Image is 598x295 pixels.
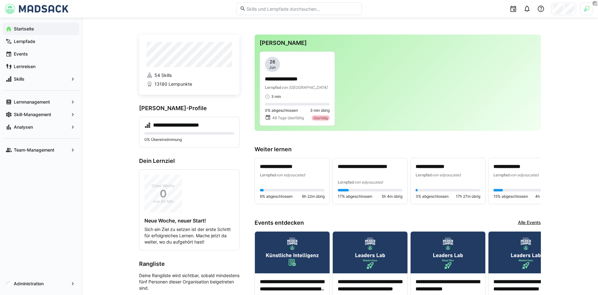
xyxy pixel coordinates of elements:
img: image [255,232,330,274]
span: Lernpfad [265,85,281,90]
span: von edyoucated [276,173,305,177]
img: image [333,232,407,274]
span: Lernpfad [260,173,276,177]
p: 0% Übereinstimmung [144,137,234,142]
span: 3% abgeschlossen [416,194,449,199]
a: 54 Skills [147,72,232,78]
span: von edyoucated [432,173,461,177]
h3: Events entdecken [255,219,304,226]
span: 5h 4m übrig [382,194,402,199]
h3: Rangliste [139,260,240,267]
span: von [GEOGRAPHIC_DATA] [281,85,327,90]
span: 54 Skills [154,72,172,78]
h3: [PERSON_NAME] [260,40,536,46]
h4: Neue Woche, neuer Start! [144,217,234,224]
span: 3 min [271,94,281,99]
img: image [411,232,485,274]
span: 6% abgeschlossen [260,194,293,199]
div: Überfällig [312,115,330,121]
span: 48 Tage überfällig [272,115,304,121]
span: 3 min übrig [310,108,330,113]
h3: Weiter lernen [255,146,541,153]
span: Lernpfad [416,173,432,177]
p: Sich ein Ziel zu setzen ist der erste Schritt für erfolgreiches Lernen. Mache jetzt da weiter, wo... [144,226,234,245]
input: Skills und Lernpfade durchsuchen… [246,6,358,12]
img: image [488,232,563,274]
a: Alle Events [518,219,541,226]
span: 26 [270,59,275,65]
span: Lernpfad [338,180,354,185]
p: Deine Rangliste wird sichtbar, sobald mindestens fünf Personen dieser Organisation beigetreten sind. [139,272,240,291]
span: 15% abgeschlossen [493,194,528,199]
span: von edyoucated [354,180,383,185]
h3: [PERSON_NAME]-Profile [139,105,240,112]
span: 4h 28m übrig [535,194,558,199]
span: 0% abgeschlossen [265,108,298,113]
span: 17h 27m übrig [456,194,480,199]
span: Jun [269,65,276,70]
span: 13180 Lernpunkte [154,81,192,87]
span: 6h 22m übrig [302,194,325,199]
span: Lernpfad [493,173,510,177]
span: von edyoucated [510,173,538,177]
span: 17% abgeschlossen [338,194,372,199]
h3: Dein Lernziel [139,158,240,164]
